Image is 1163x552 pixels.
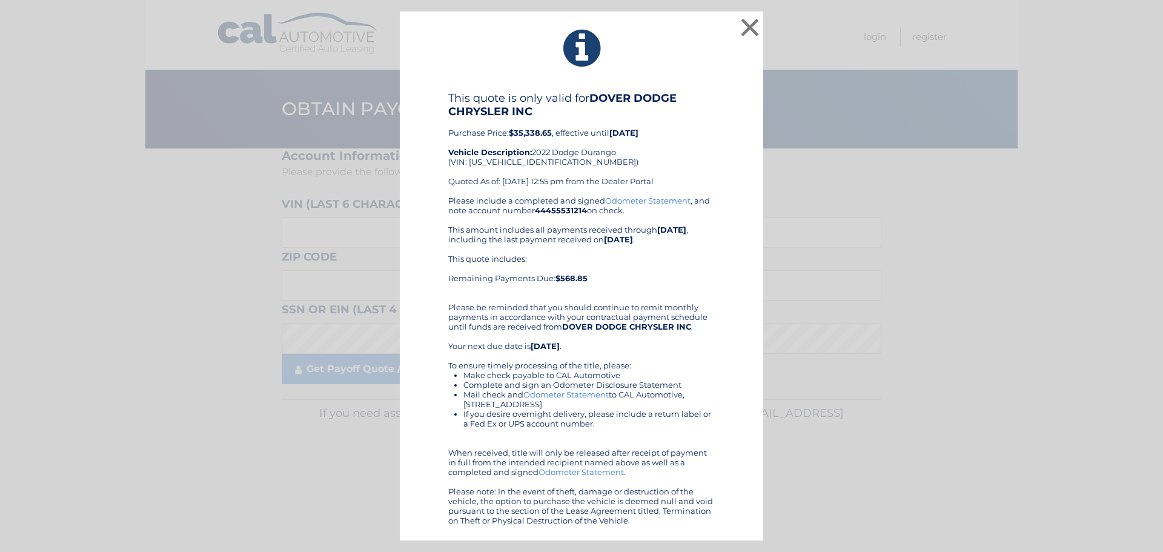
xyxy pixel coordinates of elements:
a: Odometer Statement [605,196,691,205]
div: Please include a completed and signed , and note account number on check. This amount includes al... [448,196,715,525]
a: Odometer Statement [538,467,624,477]
li: Mail check and to CAL Automotive, [STREET_ADDRESS] [463,390,715,409]
div: This quote includes: Remaining Payments Due: [448,254,715,293]
b: DOVER DODGE CHRYSLER INC [562,322,691,331]
b: $568.85 [555,273,588,283]
b: [DATE] [531,341,560,351]
li: Make check payable to CAL Automotive [463,370,715,380]
button: × [738,15,762,39]
b: DOVER DODGE CHRYSLER INC [448,91,677,118]
h4: This quote is only valid for [448,91,715,118]
li: If you desire overnight delivery, please include a return label or a Fed Ex or UPS account number. [463,409,715,428]
li: Complete and sign an Odometer Disclosure Statement [463,380,715,390]
a: Odometer Statement [523,390,609,399]
b: $35,338.65 [509,128,552,138]
strong: Vehicle Description: [448,147,532,157]
b: 44455531214 [535,205,587,215]
b: [DATE] [609,128,638,138]
b: [DATE] [604,234,633,244]
b: [DATE] [657,225,686,234]
div: Purchase Price: , effective until 2022 Dodge Durango (VIN: [US_VEHICLE_IDENTIFICATION_NUMBER]) Qu... [448,91,715,196]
